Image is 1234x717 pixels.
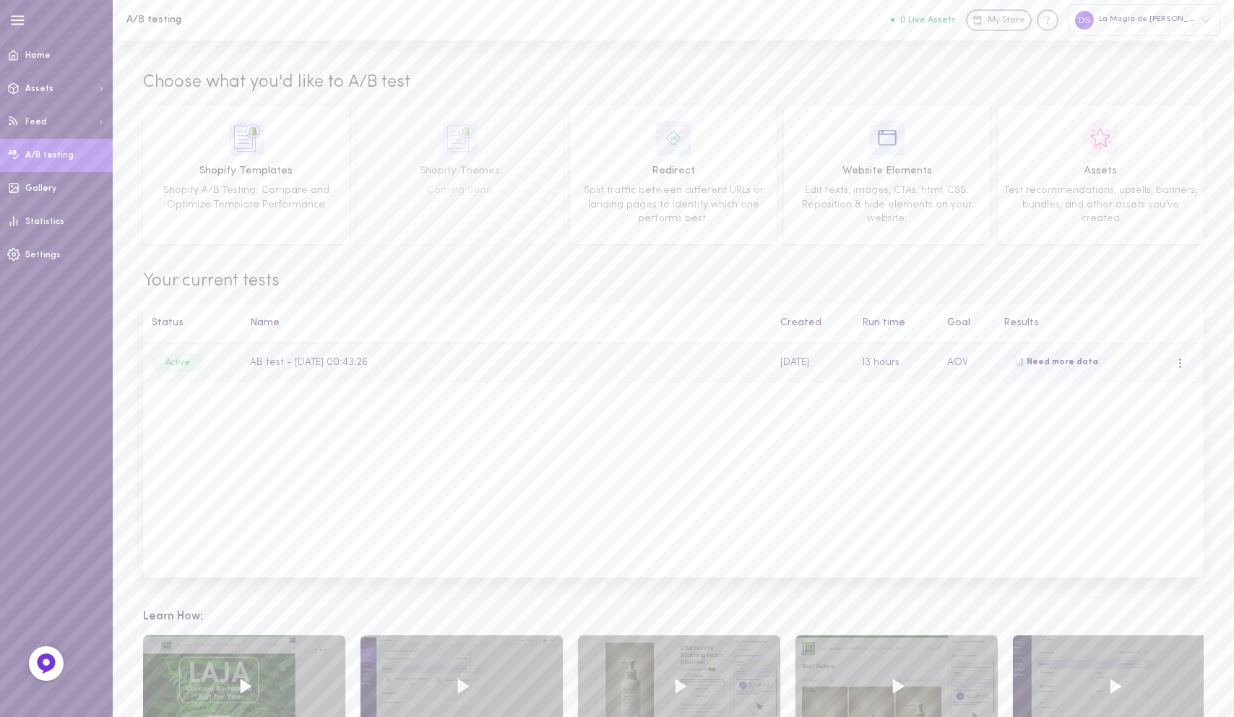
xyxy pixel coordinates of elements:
span: Website Elements [789,163,985,179]
img: icon [442,121,477,155]
img: icon [229,121,264,155]
th: Name [241,304,772,343]
span: Split traffic between different URLs or landing pages to identify which one performs best. [584,185,764,224]
th: Results [996,304,1168,343]
h1: A/B testing [126,14,365,25]
span: Coming Soon [427,185,492,196]
button: 0 Live Assets [891,15,956,25]
td: AOV [939,343,996,383]
img: icon [870,121,905,155]
th: Created [772,304,854,343]
div: Active [152,353,204,372]
a: 0 Live Assets [891,15,966,25]
div: La Magia de [PERSON_NAME] [1069,4,1220,35]
span: Shopify Themes [362,163,558,179]
td: [DATE] [772,343,854,383]
td: AB test - [DATE] 00:43:26 [241,343,772,383]
span: Shopify Templates [148,163,344,179]
img: icon [656,121,691,155]
td: 13 hours [854,343,939,383]
span: Home [25,51,51,60]
span: Your current tests [143,270,1204,294]
img: icon [1083,121,1118,155]
h3: Learn How: [143,608,1204,626]
span: Shopify A/B Testing: Compare and Optimize Template Performance [163,185,329,210]
div: Knowledge center [1037,9,1058,31]
span: Feed [25,118,47,126]
span: Settings [25,251,61,259]
span: Test recommendations, upsells, banners, bundles, and other assets you’ve created [1004,185,1197,224]
span: A/B testing [25,151,74,160]
span: Edit texts, images, CTAs, html, CSS. Reposition & hide elements on your website. [802,185,972,224]
span: Assets [25,85,53,93]
span: Statistics [25,218,64,226]
th: Run time [854,304,939,343]
th: Goal [939,304,996,343]
span: Gallery [25,184,56,193]
span: Redirect [575,163,771,179]
span: Assets [1003,163,1199,179]
span: Choose what you'd like to A/B test [143,71,410,95]
span: My Store [988,14,1025,27]
th: Status [143,304,241,343]
img: Feedback Button [35,653,57,674]
div: 📊 Need more data [1004,351,1108,374]
a: My Store [966,9,1032,31]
